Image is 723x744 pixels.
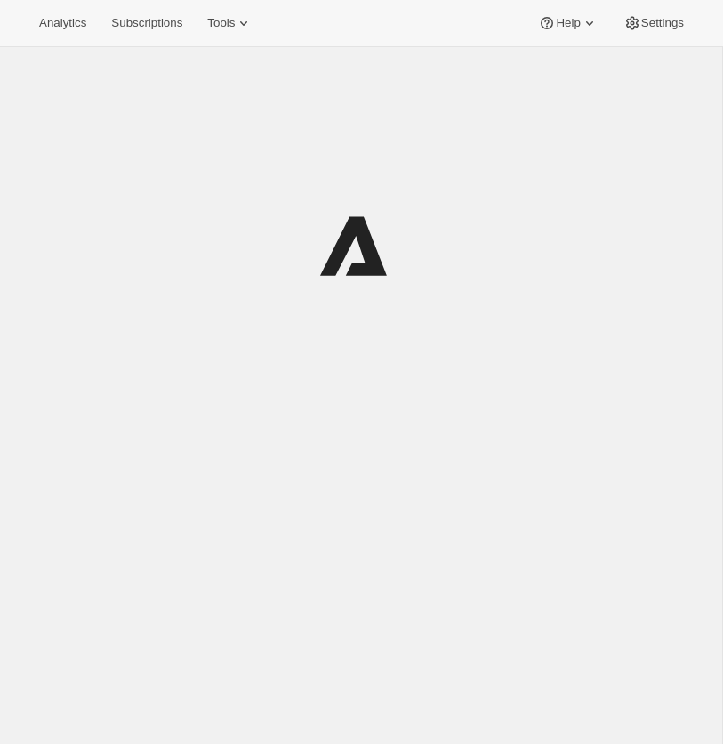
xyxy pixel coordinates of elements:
button: Settings [613,11,695,36]
span: Subscriptions [111,16,182,30]
span: Analytics [39,16,86,30]
span: Settings [641,16,684,30]
button: Subscriptions [100,11,193,36]
span: Help [556,16,580,30]
span: Tools [207,16,235,30]
button: Tools [197,11,263,36]
button: Help [527,11,608,36]
button: Analytics [28,11,97,36]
